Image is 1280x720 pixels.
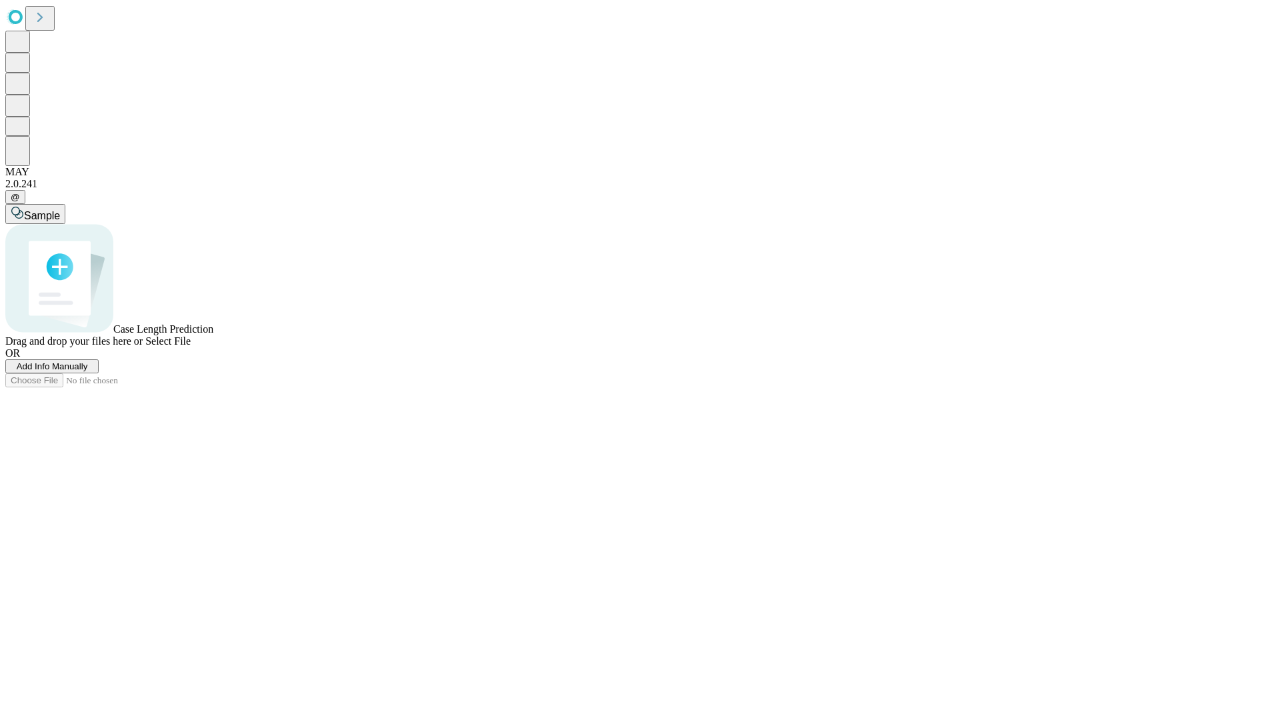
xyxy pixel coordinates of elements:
button: Add Info Manually [5,359,99,373]
button: Sample [5,204,65,224]
button: @ [5,190,25,204]
span: Select File [145,335,191,347]
div: 2.0.241 [5,178,1275,190]
span: OR [5,347,20,359]
span: Drag and drop your files here or [5,335,143,347]
span: @ [11,192,20,202]
div: MAY [5,166,1275,178]
span: Sample [24,210,60,221]
span: Add Info Manually [17,361,88,371]
span: Case Length Prediction [113,323,213,335]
